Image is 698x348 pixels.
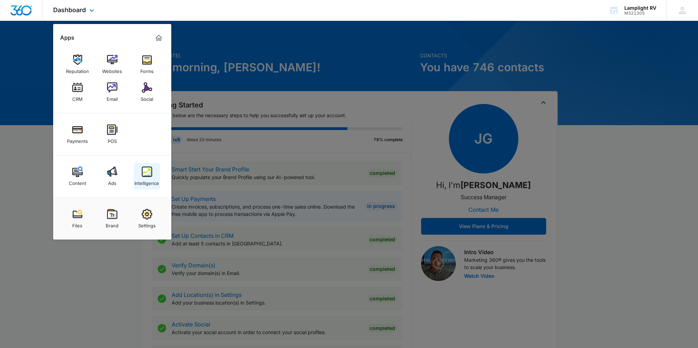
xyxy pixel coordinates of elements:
div: POS [108,135,117,144]
div: account id [624,11,656,16]
div: CRM [72,93,83,102]
div: Files [72,219,82,228]
a: Content [64,163,91,189]
a: Files [64,205,91,232]
span: Dashboard [53,6,86,14]
div: Settings [138,219,156,228]
a: CRM [64,79,91,105]
a: Settings [134,205,160,232]
div: Social [141,93,153,102]
h2: Apps [60,34,74,41]
a: Email [99,79,125,105]
div: Reputation [66,65,89,74]
a: Marketing 360® Dashboard [153,32,164,43]
div: Payments [67,135,88,144]
div: account name [624,5,656,11]
div: Forms [140,65,154,74]
a: Intelligence [134,163,160,189]
a: POS [99,121,125,147]
div: Brand [106,219,118,228]
div: Email [107,93,118,102]
div: Intelligence [134,177,159,186]
a: Social [134,79,160,105]
a: Websites [99,51,125,78]
a: Payments [64,121,91,147]
a: Brand [99,205,125,232]
div: Websites [102,65,122,74]
a: Ads [99,163,125,189]
div: Ads [108,177,116,186]
a: Forms [134,51,160,78]
a: Reputation [64,51,91,78]
div: Content [69,177,86,186]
